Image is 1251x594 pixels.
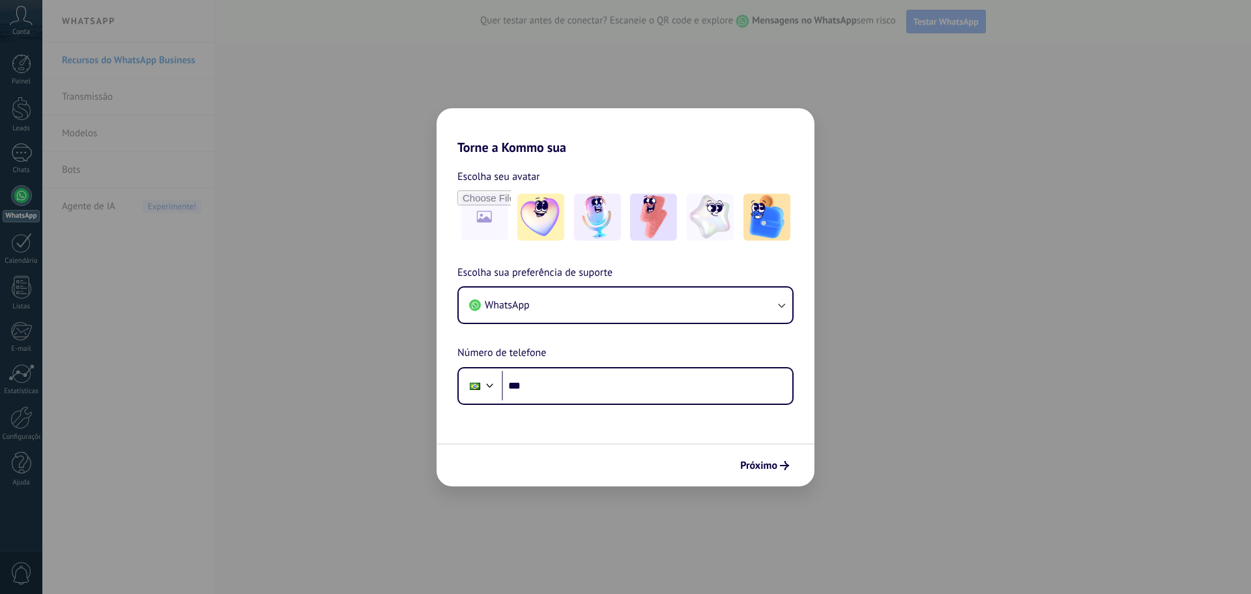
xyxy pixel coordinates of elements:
span: WhatsApp [485,299,530,312]
span: Escolha seu avatar [457,168,540,185]
h2: Torne a Kommo sua [437,108,814,155]
img: -3.jpeg [630,194,677,241]
div: Brazil: + 55 [463,372,487,400]
span: Próximo [740,461,777,470]
button: Próximo [734,454,795,477]
img: -4.jpeg [687,194,734,241]
button: WhatsApp [459,288,792,323]
span: Escolha sua preferência de suporte [457,265,612,282]
span: Número de telefone [457,345,546,362]
img: -1.jpeg [517,194,564,241]
img: -2.jpeg [574,194,621,241]
img: -5.jpeg [743,194,790,241]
